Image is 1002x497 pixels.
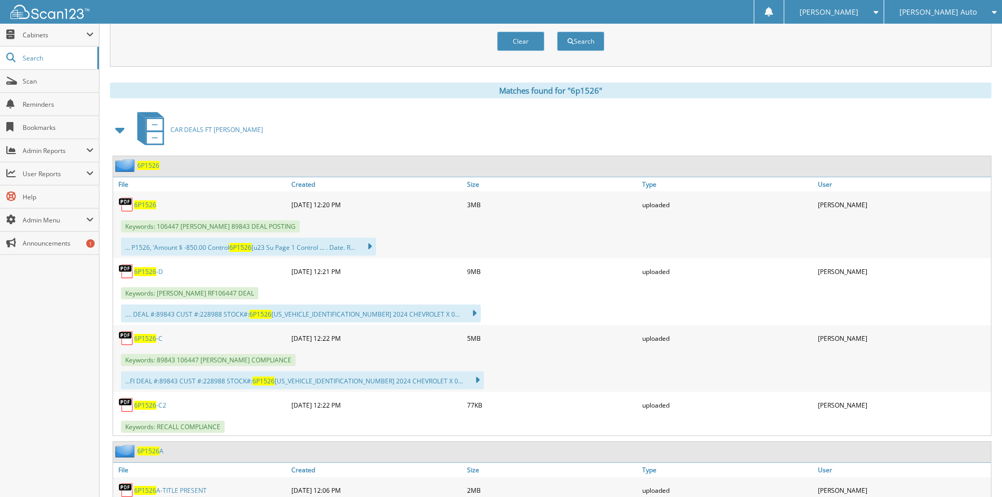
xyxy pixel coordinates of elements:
[815,328,991,349] div: [PERSON_NAME]
[640,328,815,349] div: uploaded
[23,146,86,155] span: Admin Reports
[115,159,137,172] img: folder2.png
[640,194,815,215] div: uploaded
[121,421,225,433] span: Keywords: RECALL COMPLIANCE
[134,267,156,276] span: 6P1526
[252,377,275,386] span: 6P1526
[815,194,991,215] div: [PERSON_NAME]
[23,192,94,201] span: Help
[134,334,156,343] span: 6P1526
[115,444,137,458] img: folder2.png
[11,5,89,19] img: scan123-logo-white.svg
[137,161,159,170] a: 6P1526
[134,486,207,495] a: 6P1526A-TITLE PRESENT
[121,287,258,299] span: Keywords: [PERSON_NAME] RF106447 DEAL
[170,125,263,134] span: CAR DEALS FT [PERSON_NAME]
[289,261,464,282] div: [DATE] 12:21 PM
[464,194,640,215] div: 3MB
[23,100,94,109] span: Reminders
[557,32,604,51] button: Search
[640,463,815,477] a: Type
[121,371,484,389] div: ...FI DEAL #:89843 CUST #:228988 STOCK#: [US_VEHICLE_IDENTIFICATION_NUMBER] 2024 CHEVROLET X 0...
[118,397,134,413] img: PDF.png
[23,216,86,225] span: Admin Menu
[815,394,991,415] div: [PERSON_NAME]
[464,261,640,282] div: 9MB
[110,83,991,98] div: Matches found for "6p1526"
[134,267,163,276] a: 6P1526-D
[113,463,289,477] a: File
[86,239,95,248] div: 1
[249,310,271,319] span: 6P1526
[289,177,464,191] a: Created
[118,330,134,346] img: PDF.png
[134,401,156,410] span: 6P1526
[464,463,640,477] a: Size
[23,123,94,132] span: Bookmarks
[23,54,92,63] span: Search
[23,169,86,178] span: User Reports
[640,261,815,282] div: uploaded
[815,463,991,477] a: User
[118,263,134,279] img: PDF.png
[121,305,481,322] div: .... DEAL #:89843 CUST #:228988 STOCK#: [US_VEHICLE_IDENTIFICATION_NUMBER] 2024 CHEVROLET X 0...
[464,328,640,349] div: 5MB
[497,32,544,51] button: Clear
[113,177,289,191] a: File
[134,486,156,495] span: 6P1526
[121,238,376,256] div: ... P1526, ‘Amount $ -850.00 Control [u23 Su Page 1 Control ... . Date. R...
[815,261,991,282] div: [PERSON_NAME]
[23,31,86,39] span: Cabinets
[121,354,296,366] span: Keywords: 89843 106447 [PERSON_NAME] COMPLIANCE
[134,334,163,343] a: 6P1526-C
[23,77,94,86] span: Scan
[640,177,815,191] a: Type
[118,197,134,212] img: PDF.png
[289,328,464,349] div: [DATE] 12:22 PM
[134,200,156,209] a: 6P1526
[23,239,94,248] span: Announcements
[289,394,464,415] div: [DATE] 12:22 PM
[121,220,300,232] span: Keywords: 106447 [PERSON_NAME] 89843 DEAL POSTING
[640,394,815,415] div: uploaded
[799,9,858,15] span: [PERSON_NAME]
[229,243,251,252] span: 6P1526
[464,177,640,191] a: Size
[137,447,164,455] a: 6P1526A
[899,9,977,15] span: [PERSON_NAME] Auto
[815,177,991,191] a: User
[289,463,464,477] a: Created
[464,394,640,415] div: 77KB
[131,109,263,150] a: CAR DEALS FT [PERSON_NAME]
[134,401,166,410] a: 6P1526-C2
[137,447,159,455] span: 6P1526
[289,194,464,215] div: [DATE] 12:20 PM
